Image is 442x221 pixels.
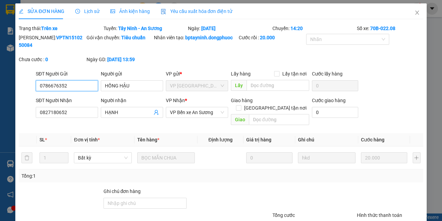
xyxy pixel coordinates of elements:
[104,198,187,209] input: Ghi chú đơn hàng
[208,137,233,142] span: Định lượng
[187,25,272,32] div: Ngày:
[413,152,421,163] button: plus
[110,9,115,14] span: picture
[19,56,85,63] div: Chưa cước :
[137,137,159,142] span: Tên hàng
[21,152,32,163] button: delete
[170,107,224,118] span: VP Bến xe An Sương
[241,104,309,112] span: [GEOGRAPHIC_DATA] tận nơi
[408,3,427,23] button: Close
[247,80,310,91] input: Dọc đường
[121,35,145,40] b: Tiêu chuẩn
[36,97,98,104] div: SĐT Người Nhận
[312,71,343,77] label: Cước lấy hàng
[45,57,48,62] b: 0
[166,98,185,103] span: VP Nhận
[78,153,127,163] span: Bất kỳ
[272,25,356,32] div: Chuyến:
[40,137,45,142] span: SL
[161,9,166,14] img: icon
[356,25,424,32] div: Số xe:
[21,172,171,180] div: Tổng: 1
[74,137,99,142] span: Đơn vị tính
[312,98,346,103] label: Cước giao hàng
[249,114,310,125] input: Dọc đường
[231,80,247,91] span: Lấy
[154,34,237,41] div: Nhân viên tạo:
[107,57,135,62] b: [DATE] 13:59
[260,35,275,40] b: 20.000
[295,133,358,147] th: Ghi chú
[75,9,99,14] span: Lịch sử
[19,34,85,49] div: [PERSON_NAME]:
[201,26,216,31] b: [DATE]
[298,152,356,163] input: Ghi Chú
[75,9,80,14] span: clock-circle
[231,98,253,103] span: Giao hàng
[185,35,233,40] b: bptayninh.dongphuoc
[361,137,384,142] span: Cước hàng
[272,212,295,218] span: Tổng cước
[19,9,23,14] span: edit
[312,80,358,91] input: Cước lấy hàng
[370,26,395,31] b: 70B-022.08
[86,34,153,41] div: Gói vận chuyển:
[18,25,102,32] div: Trạng thái:
[290,26,303,31] b: 14:20
[357,212,402,218] label: Hình thức thanh toán
[161,9,233,14] span: Yêu cầu xuất hóa đơn điện tử
[118,26,162,31] b: Tây Ninh - An Sương
[101,70,163,78] div: Người gửi
[104,189,141,194] label: Ghi chú đơn hàng
[239,34,305,41] div: Cước rồi :
[166,70,228,78] div: VP gửi
[137,152,195,163] input: VD: Bàn, Ghế
[280,70,309,78] span: Lấy tận nơi
[170,81,224,91] span: VP Tây Ninh
[361,152,407,163] input: 0
[101,97,163,104] div: Người nhận
[36,70,98,78] div: SĐT Người Gửi
[86,56,153,63] div: Ngày GD:
[41,26,58,31] b: Trên xe
[414,10,420,15] span: close
[231,114,249,125] span: Giao
[110,9,150,14] span: Ảnh kiện hàng
[312,107,358,118] input: Cước giao hàng
[246,152,293,163] input: 0
[231,71,251,77] span: Lấy hàng
[19,9,64,14] span: SỬA ĐƠN HÀNG
[246,137,271,142] span: Giá trị hàng
[154,110,159,115] span: user-add
[103,25,187,32] div: Tuyến:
